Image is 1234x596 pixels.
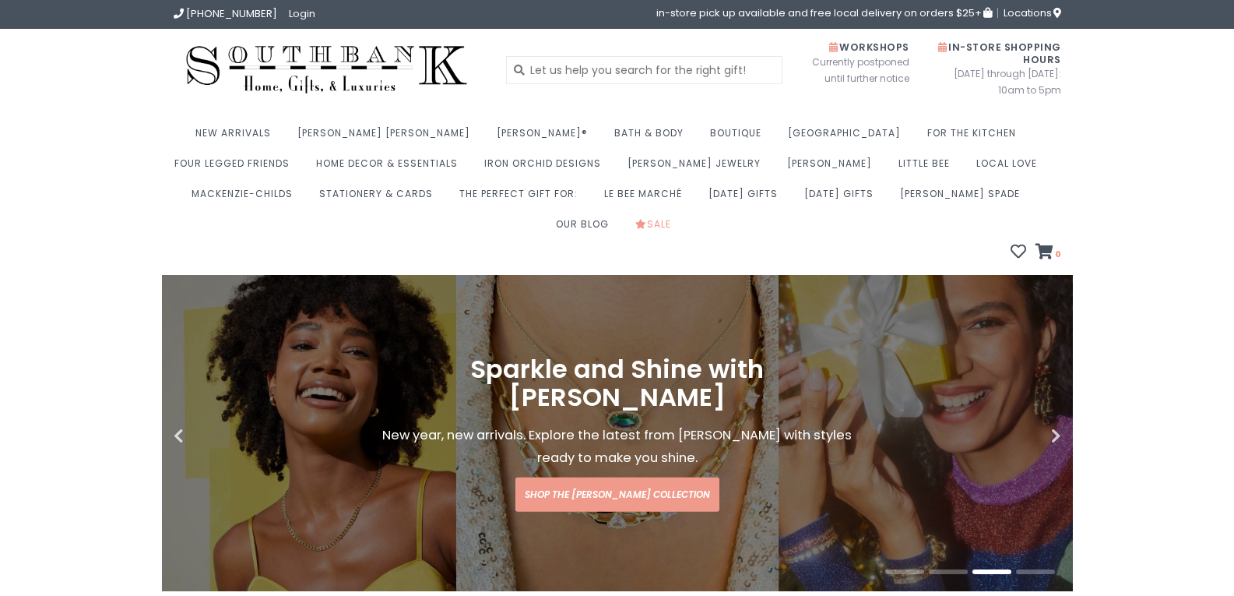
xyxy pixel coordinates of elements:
[972,570,1011,574] button: 3 of 4
[933,65,1061,98] span: [DATE] through [DATE]: 10am to 5pm
[938,41,1061,66] span: In-Store Shopping Hours
[297,122,478,153] a: [PERSON_NAME] [PERSON_NAME]
[628,153,768,183] a: [PERSON_NAME] Jewelry
[556,213,617,244] a: Our Blog
[787,153,880,183] a: [PERSON_NAME]
[195,122,279,153] a: New Arrivals
[710,122,769,153] a: Boutique
[708,183,786,213] a: [DATE] Gifts
[319,183,441,213] a: Stationery & Cards
[186,6,277,21] span: [PHONE_NUMBER]
[1053,248,1061,260] span: 0
[804,183,881,213] a: [DATE] Gifts
[174,41,480,99] img: Southbank Gift Company -- Home, Gifts, and Luxuries
[635,213,679,244] a: Sale
[793,54,909,86] span: Currently postponed until further notice
[976,153,1045,183] a: Local Love
[484,153,609,183] a: Iron Orchid Designs
[997,8,1061,18] a: Locations
[192,183,301,213] a: MacKenzie-Childs
[656,8,992,18] span: in-store pick up available and free local delivery on orders $25+
[1016,570,1055,574] button: 4 of 4
[829,41,909,54] span: Workshops
[983,428,1061,444] button: Next
[788,122,909,153] a: [GEOGRAPHIC_DATA]
[382,425,852,467] span: New year, new arrivals. Explore the latest from [PERSON_NAME] with styles ready to make you shine.
[929,570,968,574] button: 2 of 4
[1035,245,1061,261] a: 0
[885,570,924,574] button: 1 of 4
[900,183,1028,213] a: [PERSON_NAME] Spade
[614,122,691,153] a: Bath & Body
[289,6,315,21] a: Login
[898,153,958,183] a: Little Bee
[174,428,251,444] button: Previous
[515,478,719,512] a: Shop the [PERSON_NAME] Collection
[604,183,690,213] a: Le Bee Marché
[459,183,585,213] a: The perfect gift for:
[174,6,277,21] a: [PHONE_NUMBER]
[1004,5,1061,20] span: Locations
[497,122,596,153] a: [PERSON_NAME]®
[506,56,782,84] input: Let us help you search for the right gift!
[316,153,466,183] a: Home Decor & Essentials
[378,355,857,411] h1: Sparkle and Shine with [PERSON_NAME]
[174,153,297,183] a: Four Legged Friends
[927,122,1024,153] a: For the Kitchen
